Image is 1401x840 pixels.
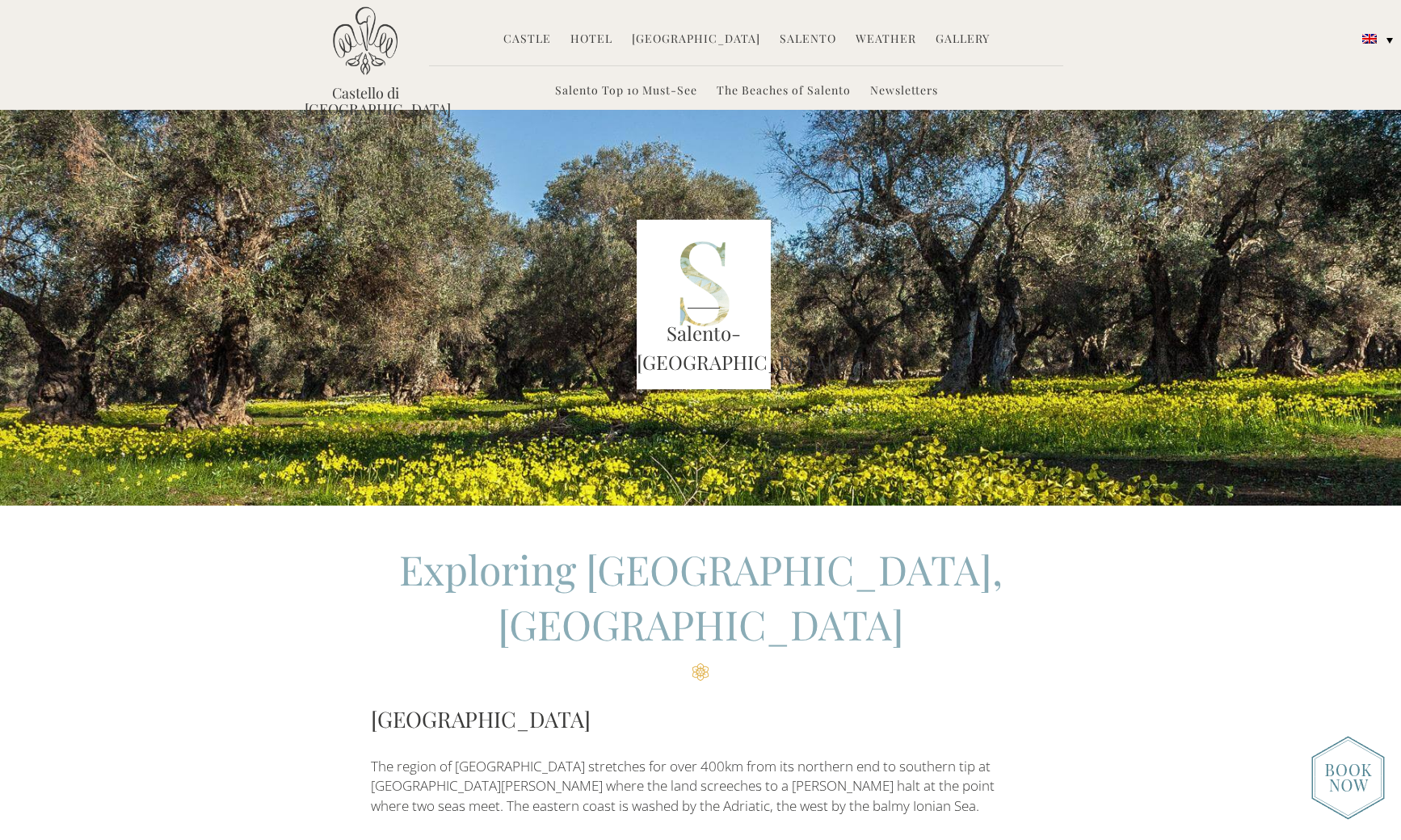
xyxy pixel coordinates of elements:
[632,31,760,49] a: [GEOGRAPHIC_DATA]
[503,31,551,49] a: Castle
[780,31,836,49] a: Salento
[371,757,1031,816] p: The region of [GEOGRAPHIC_DATA] stretches for over 400km from its northern end to southern tip at...
[637,319,771,376] h3: Salento-[GEOGRAPHIC_DATA]
[305,85,426,117] a: Castello di [GEOGRAPHIC_DATA]
[555,82,697,101] a: Salento Top 10 Must-See
[1362,34,1377,44] img: English
[570,31,612,49] a: Hotel
[936,31,990,49] a: Gallery
[637,220,771,389] img: S_Lett_green.png
[333,6,398,75] img: Castello di Ugento
[856,31,916,49] a: Weather
[870,82,938,101] a: Newsletters
[371,703,1031,735] h3: [GEOGRAPHIC_DATA]
[717,82,851,101] a: The Beaches of Salento
[371,542,1031,681] h2: Exploring [GEOGRAPHIC_DATA], [GEOGRAPHIC_DATA]
[1311,736,1385,820] img: new-booknow.png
